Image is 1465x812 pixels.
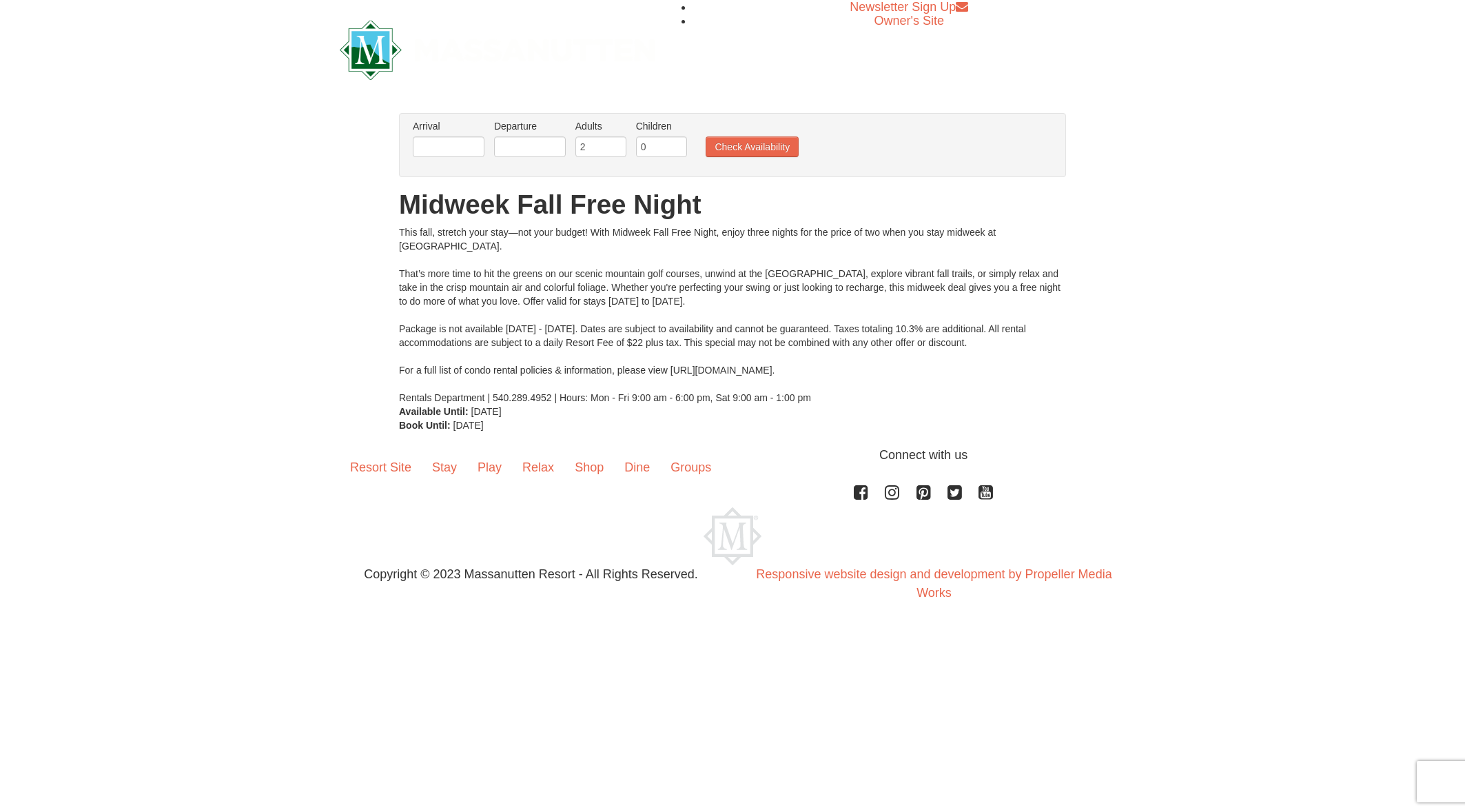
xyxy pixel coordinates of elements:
strong: Available Until: [399,406,469,417]
label: Departure [494,119,566,133]
a: Play [467,446,512,489]
a: Groups [660,446,721,489]
span: [DATE] [453,420,484,431]
a: Owner's Site [874,14,944,28]
label: Children [636,119,687,133]
img: Massanutten Resort Logo [704,507,761,565]
label: Arrival [413,119,484,133]
a: Responsive website design and development by Propeller Media Works [756,567,1111,600]
label: Adults [575,119,626,133]
a: Shop [564,446,614,489]
strong: Book Until: [399,420,451,431]
p: Copyright © 2023 Massanutten Resort - All Rights Reserved. [329,565,732,584]
a: Massanutten Resort [340,32,655,64]
a: Relax [512,446,564,489]
a: Stay [422,446,467,489]
img: Massanutten Resort Logo [340,20,655,80]
p: Connect with us [340,446,1125,465]
button: Check Availability [706,136,799,157]
a: Resort Site [340,446,422,489]
span: [DATE] [471,406,502,417]
h1: Midweek Fall Free Night [399,191,1066,219]
a: Dine [614,446,660,489]
div: This fall, stretch your stay—not your budget! With Midweek Fall Free Night, enjoy three nights fo... [399,225,1066,405]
